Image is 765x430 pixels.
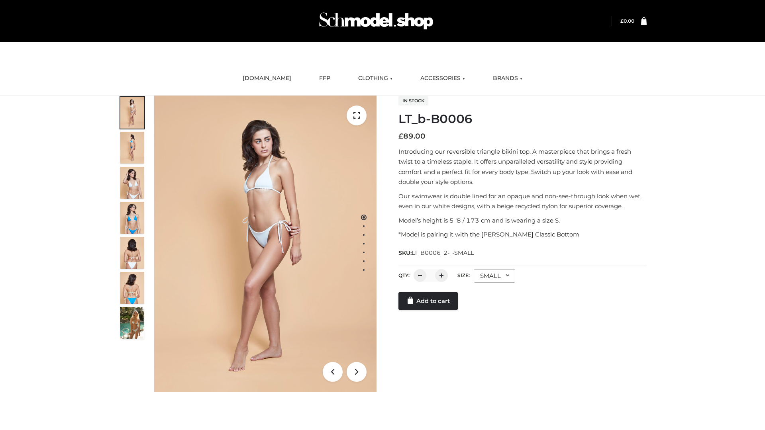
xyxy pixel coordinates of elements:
a: FFP [313,70,336,87]
img: ArielClassicBikiniTop_CloudNine_AzureSky_OW114ECO_7-scaled.jpg [120,237,144,269]
span: SKU: [398,248,475,258]
span: £ [398,132,403,141]
img: ArielClassicBikiniTop_CloudNine_AzureSky_OW114ECO_8-scaled.jpg [120,272,144,304]
bdi: 89.00 [398,132,426,141]
p: Our swimwear is double lined for an opaque and non-see-through look when wet, even in our white d... [398,191,647,211]
div: SMALL [474,269,515,283]
img: ArielClassicBikiniTop_CloudNine_AzureSky_OW114ECO_2-scaled.jpg [120,132,144,164]
bdi: 0.00 [620,18,634,24]
img: ArielClassicBikiniTop_CloudNine_AzureSky_OW114ECO_1 [154,96,377,392]
a: ACCESSORIES [414,70,471,87]
a: Add to cart [398,292,458,310]
h1: LT_b-B0006 [398,112,647,126]
img: ArielClassicBikiniTop_CloudNine_AzureSky_OW114ECO_3-scaled.jpg [120,167,144,199]
a: CLOTHING [352,70,398,87]
span: LT_B0006_2-_-SMALL [412,249,474,256]
a: BRANDS [487,70,528,87]
label: QTY: [398,272,410,278]
span: £ [620,18,624,24]
p: Model’s height is 5 ‘8 / 173 cm and is wearing a size S. [398,215,647,226]
img: Schmodel Admin 964 [316,5,436,37]
img: ArielClassicBikiniTop_CloudNine_AzureSky_OW114ECO_4-scaled.jpg [120,202,144,234]
span: In stock [398,96,428,106]
img: ArielClassicBikiniTop_CloudNine_AzureSky_OW114ECO_1-scaled.jpg [120,97,144,129]
a: [DOMAIN_NAME] [237,70,297,87]
img: Arieltop_CloudNine_AzureSky2.jpg [120,307,144,339]
a: £0.00 [620,18,634,24]
p: *Model is pairing it with the [PERSON_NAME] Classic Bottom [398,229,647,240]
p: Introducing our reversible triangle bikini top. A masterpiece that brings a fresh twist to a time... [398,147,647,187]
label: Size: [457,272,470,278]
